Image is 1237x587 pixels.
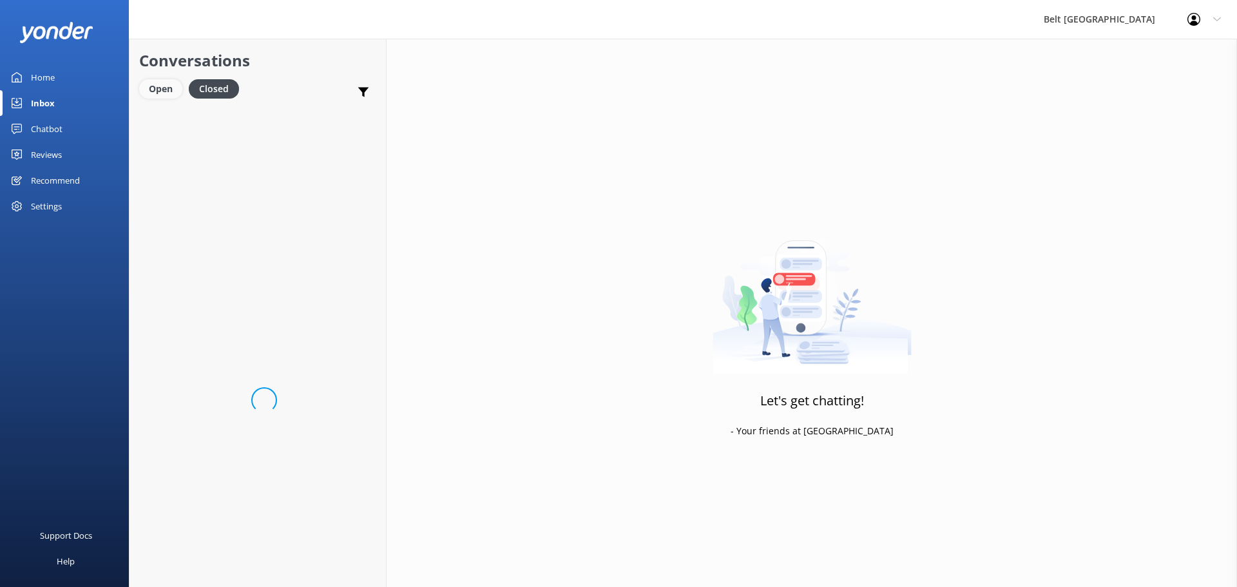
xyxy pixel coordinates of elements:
[760,390,864,411] h3: Let's get chatting!
[40,523,92,548] div: Support Docs
[713,213,912,374] img: artwork of a man stealing a conversation from at giant smartphone
[31,64,55,90] div: Home
[139,48,376,73] h2: Conversations
[189,79,239,99] div: Closed
[139,79,182,99] div: Open
[31,168,80,193] div: Recommend
[139,81,189,95] a: Open
[19,22,93,43] img: yonder-white-logo.png
[31,142,62,168] div: Reviews
[731,424,894,438] p: - Your friends at [GEOGRAPHIC_DATA]
[189,81,245,95] a: Closed
[31,116,62,142] div: Chatbot
[57,548,75,574] div: Help
[31,90,55,116] div: Inbox
[31,193,62,219] div: Settings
